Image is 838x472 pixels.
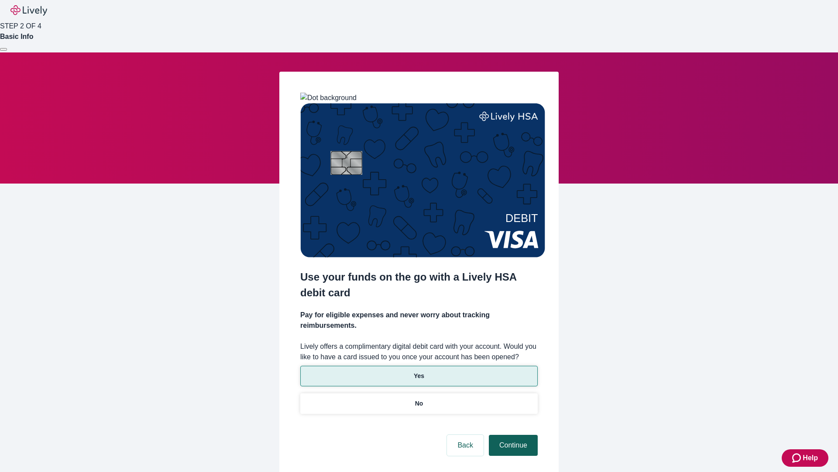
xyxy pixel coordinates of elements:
[300,103,545,257] img: Debit card
[300,310,538,331] h4: Pay for eligible expenses and never worry about tracking reimbursements.
[414,371,424,381] p: Yes
[792,453,803,463] svg: Zendesk support icon
[447,435,484,456] button: Back
[415,399,423,408] p: No
[489,435,538,456] button: Continue
[300,366,538,386] button: Yes
[782,449,828,467] button: Zendesk support iconHelp
[300,269,538,301] h2: Use your funds on the go with a Lively HSA debit card
[300,393,538,414] button: No
[803,453,818,463] span: Help
[300,341,538,362] label: Lively offers a complimentary digital debit card with your account. Would you like to have a card...
[10,5,47,16] img: Lively
[300,93,357,103] img: Dot background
